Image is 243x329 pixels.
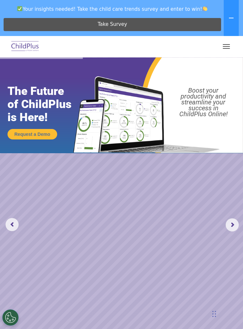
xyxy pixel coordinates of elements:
span: Take Survey [98,19,127,30]
img: ✅ [17,6,22,11]
button: Cookies Settings [2,309,19,326]
rs-layer: The Future of ChildPlus is Here! [8,85,85,124]
img: ChildPlus by Procare Solutions [10,39,40,54]
span: Last name [105,38,124,43]
iframe: Chat Widget [130,258,243,329]
img: 👏 [202,6,207,11]
span: Your insights needed! Take the child care trends survey and enter to win! [3,3,222,15]
a: Take Survey [4,18,221,31]
div: Drag [212,304,216,324]
a: Request a Demo [8,129,57,139]
span: Phone number [105,65,132,70]
rs-layer: Boost your productivity and streamline your success in ChildPlus Online! [168,87,239,117]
